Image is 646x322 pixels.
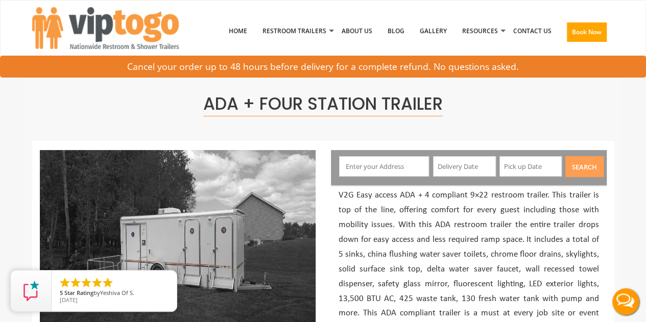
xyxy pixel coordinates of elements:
button: Search [565,156,604,177]
span: 5 [60,289,63,296]
button: Live Chat [605,281,646,322]
span: Star Rating [64,289,93,296]
span: Yeshiva Of S. [100,289,134,296]
input: Enter your Address [339,156,429,177]
li:  [102,277,114,289]
span: by [60,290,169,297]
a: Gallery [412,5,454,58]
input: Delivery Date [433,156,496,177]
input: Pick up Date [499,156,562,177]
a: Resources [454,5,506,58]
a: About Us [334,5,380,58]
button: Book Now [567,22,607,42]
span: ADA + Four Station Trailer [203,92,443,116]
li:  [91,277,103,289]
a: Blog [380,5,412,58]
a: Restroom Trailers [255,5,334,58]
li:  [80,277,92,289]
img: Review Rating [21,281,41,301]
img: VIPTOGO [32,7,179,49]
li:  [59,277,71,289]
a: Book Now [559,5,614,64]
li:  [69,277,82,289]
span: [DATE] [60,296,78,304]
a: Home [221,5,255,58]
a: Contact Us [506,5,559,58]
